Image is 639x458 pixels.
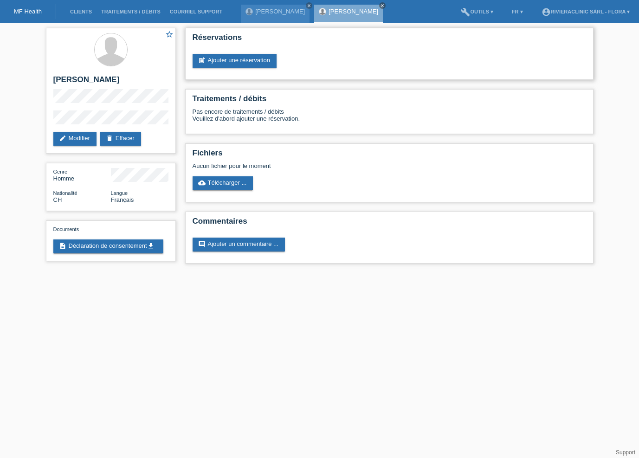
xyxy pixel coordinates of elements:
[542,7,551,17] i: account_circle
[198,57,206,64] i: post_add
[329,8,378,15] a: [PERSON_NAME]
[59,135,66,142] i: edit
[461,7,470,17] i: build
[380,3,385,8] i: close
[193,94,586,108] h2: Traitements / débits
[193,54,277,68] a: post_addAjouter une réservation
[165,30,174,40] a: star_border
[111,196,134,203] span: Français
[165,30,174,39] i: star_border
[193,162,476,169] div: Aucun fichier pour le moment
[147,242,155,250] i: get_app
[53,226,79,232] span: Documents
[65,9,97,14] a: Clients
[193,148,586,162] h2: Fichiers
[507,9,528,14] a: FR ▾
[53,190,77,196] span: Nationalité
[100,132,141,146] a: deleteEffacer
[53,239,163,253] a: descriptionDéclaration de consentementget_app
[537,9,634,14] a: account_circleRIVIERAclinic Sàrl - Flora ▾
[193,108,586,129] div: Pas encore de traitements / débits Veuillez d'abord ajouter une réservation.
[53,168,111,182] div: Homme
[307,3,311,8] i: close
[59,242,66,250] i: description
[255,8,305,15] a: [PERSON_NAME]
[198,179,206,187] i: cloud_upload
[198,240,206,248] i: comment
[616,449,635,456] a: Support
[193,217,586,231] h2: Commentaires
[111,190,128,196] span: Langue
[97,9,165,14] a: Traitements / débits
[193,176,253,190] a: cloud_uploadTélécharger ...
[53,196,62,203] span: Suisse
[306,2,312,9] a: close
[456,9,497,14] a: buildOutils ▾
[193,33,586,47] h2: Réservations
[53,132,97,146] a: editModifier
[106,135,113,142] i: delete
[379,2,386,9] a: close
[53,169,68,174] span: Genre
[14,8,42,15] a: MF Health
[165,9,227,14] a: Courriel Support
[53,75,168,89] h2: [PERSON_NAME]
[193,238,285,252] a: commentAjouter un commentaire ...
